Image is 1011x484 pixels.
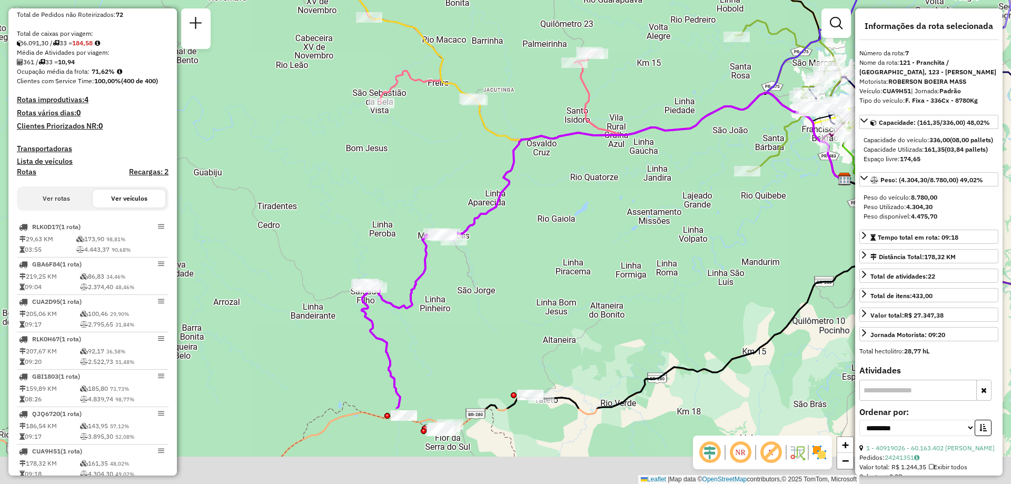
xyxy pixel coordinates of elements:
[859,58,996,76] strong: 121 - Pranchita / [GEOGRAPHIC_DATA], 123 - [PERSON_NAME]
[38,59,45,65] i: Total de rotas
[53,40,60,46] i: Total de rotas
[80,469,166,479] td: 4.304,30
[158,373,164,379] em: Opções
[60,410,82,418] span: (1 Rota)
[864,135,994,145] div: Capacidade do veículo:
[870,272,935,280] span: Total de atividades:
[116,11,123,18] strong: 72
[158,335,164,342] em: Opções
[80,458,166,469] td: 161,35
[158,261,164,267] em: Opções
[19,431,80,442] td: 09:17
[106,273,125,280] span: 34,46%
[17,77,94,85] span: Clientes com Service Time:
[115,396,134,403] span: 98,77%
[32,260,60,268] span: GBA6F84
[517,390,543,400] div: Atividade não roteirizada - 58.894.151 ALEXANDRE ANDREATTA
[859,366,998,376] h4: Atividades
[17,157,168,166] h4: Lista de veículos
[880,176,983,184] span: Peso: (4.304,30/8.780,00) 49,02%
[60,298,82,305] span: (1 Rota)
[115,471,134,478] span: 49,02%
[427,426,453,436] div: Atividade não roteirizada - Bar do Gilmar
[859,86,998,96] div: Veículo:
[859,462,998,472] div: Valor total: R$ 1.244,35
[878,233,958,241] span: Tempo total em rota: 09:18
[904,311,944,319] strong: R$ 27.347,38
[106,236,125,243] span: 98,81%
[859,269,998,283] a: Total de atividades:22
[929,136,950,144] strong: 336,00
[80,431,166,442] td: 3.895,30
[900,155,920,163] strong: 174,65
[60,335,81,343] span: (1 Rota)
[928,272,935,280] strong: 22
[117,68,122,75] em: Média calculada utilizando a maior ocupação (%Peso ou %Cubagem) de cada rota da sessão. Rotas cro...
[20,190,93,208] button: Ver rotas
[17,48,168,57] div: Média de Atividades por viagem:
[17,167,36,176] a: Rotas
[870,311,944,320] div: Valor total:
[110,386,129,392] span: 73,73%
[32,372,58,380] span: GBI1803
[859,115,998,129] a: Capacidade: (161,35/336,00) 48,02%
[72,39,93,47] strong: 184,58
[98,121,103,131] strong: 0
[19,469,80,479] td: 09:18
[905,96,978,104] strong: F. Fixa - 336Cx - 8780Kg
[859,230,998,244] a: Tempo total em rota: 09:18
[32,223,59,231] span: RLK0D17
[904,347,929,355] strong: 28,77 hL
[17,40,23,46] i: Cubagem total roteirizado
[924,145,945,153] strong: 161,35
[425,425,452,436] div: Atividade não roteirizada - JOLVANI LODDI LOFF 0
[864,145,994,154] div: Capacidade Utilizada:
[906,203,933,211] strong: 4.304,30
[879,118,990,126] span: Capacidade: (161,35/336,00) 48,02%
[939,87,961,95] strong: Padrão
[789,444,806,461] img: Fluxo de ruas
[115,321,134,328] span: 31,84%
[911,193,937,201] strong: 8.780,00
[115,359,134,366] span: 51,48%
[106,348,125,355] span: 36,58%
[158,298,164,304] em: Opções
[668,476,669,483] span: |
[129,167,168,176] h4: Recargas: 2
[826,13,847,34] a: Exibir filtros
[728,440,753,465] span: Ocultar NR
[19,282,80,292] td: 09:04
[859,288,998,302] a: Total de itens:433,00
[870,252,956,262] div: Distância Total:
[434,421,461,432] div: Atividade não roteirizada - 51.849.042 TIAGO NEREU RITTER
[115,284,134,291] span: 48,46%
[914,455,919,461] i: Observações
[17,10,168,19] div: Total de Pedidos não Roteirizados:
[17,29,168,38] div: Total de caixas por viagem:
[19,346,80,357] td: 207,67 KM
[19,234,76,244] td: 29,63 KM
[80,357,166,367] td: 2.522,73
[110,311,129,318] span: 29,90%
[61,447,82,455] span: (1 Rota)
[838,172,851,186] img: CDD Fco Beltrao
[859,189,998,225] div: Peso: (4.304,30/8.780,00) 49,02%
[859,77,998,86] div: Motorista:
[185,13,206,36] a: Nova sessão e pesquisa
[837,437,853,453] a: Zoom in
[870,291,933,301] div: Total de itens:
[19,421,80,431] td: 186,54 KM
[80,346,166,357] td: 92,17
[76,108,81,117] strong: 0
[17,108,168,117] h4: Rotas vários dias:
[19,309,80,319] td: 205,06 KM
[864,154,994,164] div: Espaço livre:
[80,421,166,431] td: 143,95
[859,48,998,58] div: Número da rota:
[58,372,80,380] span: (1 Rota)
[121,77,158,85] strong: (400 de 400)
[95,40,100,46] i: Meta Caixas/viagem: 194,14 Diferença: -9,56
[945,145,988,153] strong: (03,84 pallets)
[391,410,417,421] div: Atividade não roteirizada - CARLOS CIPRIANI
[19,458,80,469] td: 178,32 KM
